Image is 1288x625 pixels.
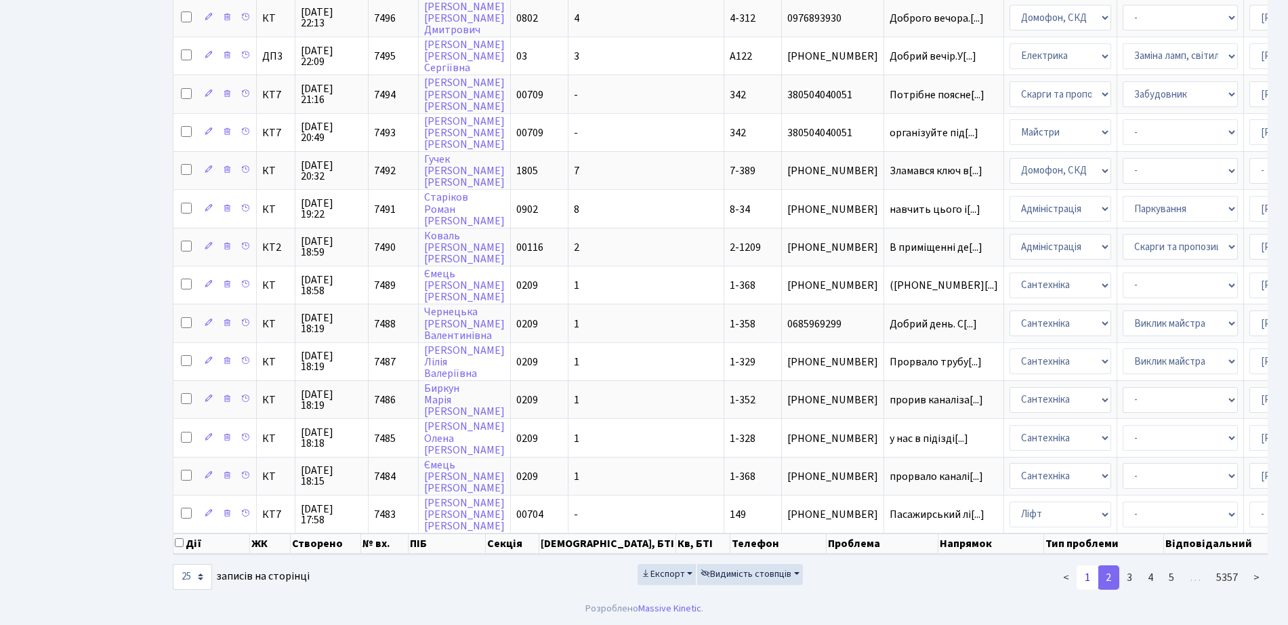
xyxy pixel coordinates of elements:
div: Розроблено . [585,601,703,616]
span: 0902 [516,202,538,217]
span: [DATE] 18:19 [301,312,362,334]
span: [DATE] 18:19 [301,389,362,411]
a: [PERSON_NAME][PERSON_NAME][PERSON_NAME] [424,496,505,533]
span: [DATE] 18:59 [301,236,362,258]
span: 7 [574,163,579,178]
select: записів на сторінці [173,564,212,590]
span: 4 [574,11,579,26]
th: Тип проблеми [1044,533,1164,554]
span: 342 [730,125,746,140]
span: у нас в підізді[...] [890,431,968,446]
th: Створено [291,533,361,554]
a: 4 [1140,565,1161,590]
a: Massive Kinetic [638,601,701,616]
span: 7495 [374,49,396,64]
span: 7-389 [730,163,755,178]
span: В приміщенні де[...] [890,240,982,255]
span: [PHONE_NUMBER] [787,51,878,62]
a: < [1055,565,1077,590]
span: 7486 [374,392,396,407]
span: 1805 [516,163,538,178]
span: [PHONE_NUMBER] [787,509,878,520]
a: БиркунМарія[PERSON_NAME] [424,381,505,419]
span: 7489 [374,278,396,293]
button: Експорт [638,564,697,585]
a: Ємець[PERSON_NAME][PERSON_NAME] [424,266,505,304]
a: [PERSON_NAME]ЛіліяВалеріївна [424,343,505,381]
span: [DATE] 18:18 [301,427,362,449]
span: 1 [574,317,579,331]
a: Чернецька[PERSON_NAME]Валентинівна [424,305,505,343]
span: [PHONE_NUMBER] [787,165,878,176]
span: навчить цього і[...] [890,202,980,217]
th: [DEMOGRAPHIC_DATA], БТІ [539,533,676,554]
span: Зламався ключ в[...] [890,163,982,178]
span: 1-368 [730,278,755,293]
a: Коваль[PERSON_NAME][PERSON_NAME] [424,228,505,266]
span: [DATE] 20:49 [301,121,362,143]
a: > [1245,565,1268,590]
a: Гучек[PERSON_NAME][PERSON_NAME] [424,152,505,190]
span: 1 [574,278,579,293]
span: прорив каналіза[...] [890,392,983,407]
th: Кв, БТІ [676,533,730,554]
span: 00709 [516,87,543,102]
span: 2-1209 [730,240,761,255]
span: 4-312 [730,11,755,26]
span: [DATE] 22:13 [301,7,362,28]
span: Добрий вечір.У[...] [890,49,976,64]
span: [DATE] 18:58 [301,275,362,296]
span: 1-328 [730,431,755,446]
span: 00709 [516,125,543,140]
span: 7490 [374,240,396,255]
span: КТ [262,319,289,329]
span: КТ7 [262,127,289,138]
span: прорвало каналі[...] [890,469,983,484]
span: [DATE] 18:19 [301,350,362,372]
span: 00116 [516,240,543,255]
span: 0209 [516,392,538,407]
span: 2 [574,240,579,255]
span: КТ [262,280,289,291]
span: 8 [574,202,579,217]
span: КТ2 [262,242,289,253]
th: ПІБ [409,533,486,554]
a: 1 [1077,565,1098,590]
span: 1 [574,392,579,407]
span: [PHONE_NUMBER] [787,357,878,367]
span: 0209 [516,469,538,484]
span: - [574,87,578,102]
span: [PHONE_NUMBER] [787,433,878,444]
span: 3 [574,49,579,64]
span: [DATE] 20:32 [301,160,362,182]
span: 1 [574,355,579,369]
span: 0209 [516,355,538,369]
th: Секція [486,533,539,554]
span: 0209 [516,278,538,293]
span: [DATE] 18:15 [301,465,362,487]
span: 7487 [374,355,396,369]
span: 342 [730,87,746,102]
span: А122 [730,49,752,64]
th: ЖК [250,533,291,554]
a: [PERSON_NAME][PERSON_NAME][PERSON_NAME] [424,76,505,114]
a: СтаріковРоман[PERSON_NAME] [424,190,505,228]
a: Ємець[PERSON_NAME][PERSON_NAME] [424,458,505,496]
th: № вх. [361,533,409,554]
span: КТ [262,471,289,482]
span: 7485 [374,431,396,446]
span: 149 [730,507,746,522]
span: 8-34 [730,202,750,217]
span: 7488 [374,317,396,331]
span: КТ [262,395,289,405]
span: Добрий день. С[...] [890,317,977,331]
span: Прорвало трубу[...] [890,355,982,369]
span: 7494 [374,87,396,102]
span: [PHONE_NUMBER] [787,280,878,291]
span: Потрібне поясне[...] [890,87,984,102]
span: Видимість стовпців [701,567,791,581]
span: 7484 [374,469,396,484]
a: [PERSON_NAME]Олена[PERSON_NAME] [424,420,505,458]
span: [DATE] 17:58 [301,504,362,525]
a: 2 [1098,565,1119,590]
